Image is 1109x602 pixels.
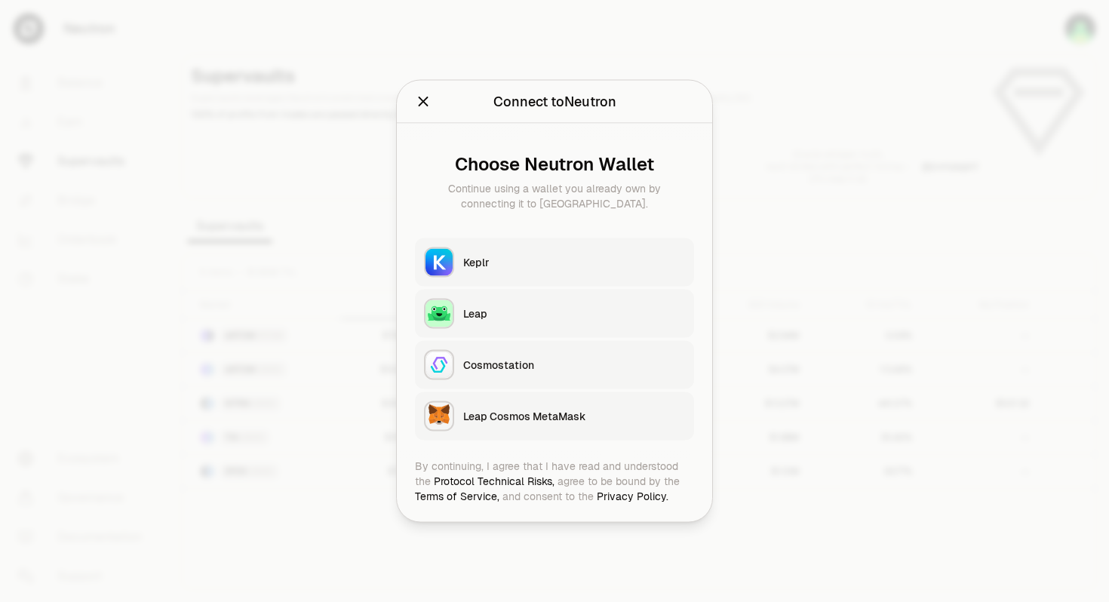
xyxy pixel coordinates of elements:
div: Leap [463,306,685,321]
button: Close [415,91,432,112]
div: Cosmostation [463,358,685,373]
button: KeplrKeplr [415,238,694,287]
button: CosmostationCosmostation [415,341,694,389]
img: Keplr [425,249,453,276]
img: Leap [425,300,453,327]
button: Leap Cosmos MetaMaskLeap Cosmos MetaMask [415,392,694,441]
a: Protocol Technical Risks, [434,475,554,488]
div: Continue using a wallet you already own by connecting it to [GEOGRAPHIC_DATA]. [427,181,682,211]
a: Privacy Policy. [597,490,668,503]
div: By continuing, I agree that I have read and understood the agree to be bound by the and consent t... [415,459,694,504]
img: Cosmostation [425,352,453,379]
button: LeapLeap [415,290,694,338]
a: Terms of Service, [415,490,499,503]
img: Leap Cosmos MetaMask [425,403,453,430]
div: Choose Neutron Wallet [427,154,682,175]
div: Leap Cosmos MetaMask [463,409,685,424]
div: Keplr [463,255,685,270]
div: Connect to Neutron [493,91,616,112]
